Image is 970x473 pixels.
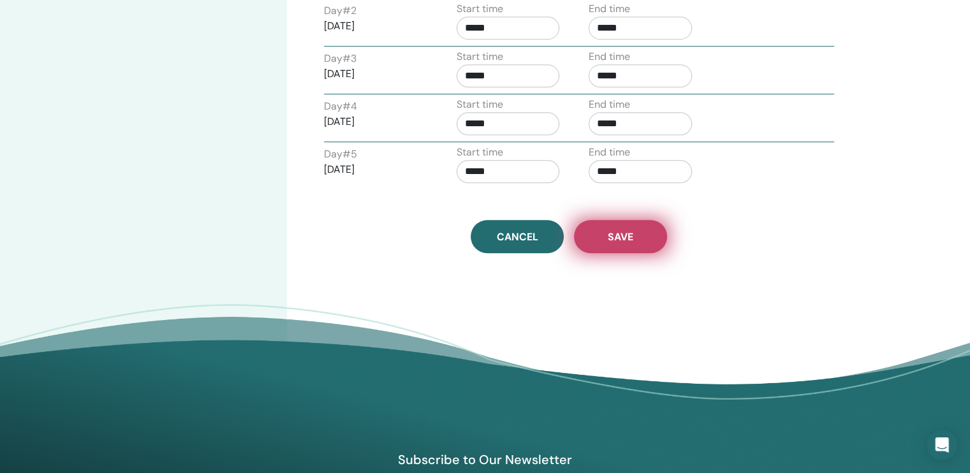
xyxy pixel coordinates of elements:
label: Start time [457,1,503,17]
p: [DATE] [324,18,427,34]
label: Start time [457,97,503,112]
p: [DATE] [324,114,427,129]
h4: Subscribe to Our Newsletter [338,451,633,468]
label: End time [589,1,630,17]
p: [DATE] [324,66,427,82]
div: Open Intercom Messenger [927,430,957,460]
label: Start time [457,49,503,64]
label: End time [589,49,630,64]
label: Day # 5 [324,147,357,162]
label: Start time [457,145,503,160]
label: End time [589,145,630,160]
button: Save [574,220,667,253]
span: Save [608,230,633,244]
label: Day # 4 [324,99,357,114]
label: Day # 3 [324,51,356,66]
p: [DATE] [324,162,427,177]
span: Cancel [497,230,538,244]
a: Cancel [471,220,564,253]
label: End time [589,97,630,112]
label: Day # 2 [324,3,356,18]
